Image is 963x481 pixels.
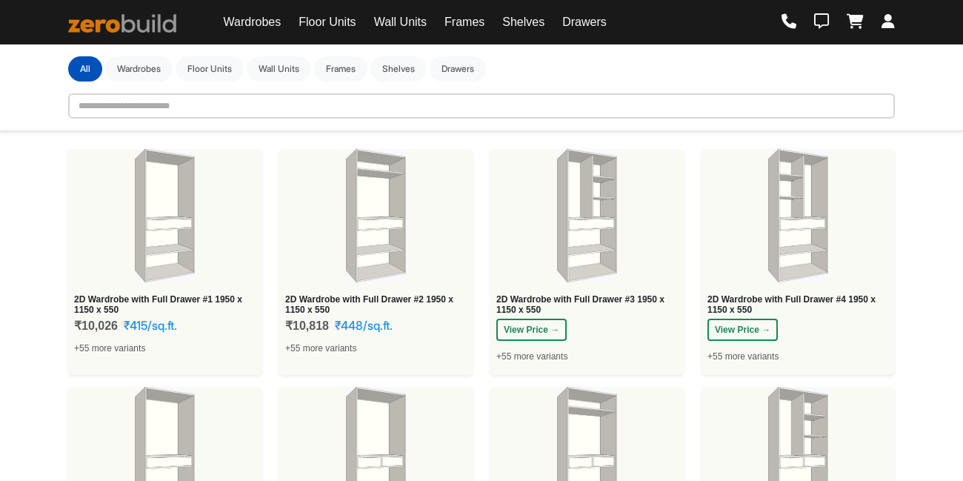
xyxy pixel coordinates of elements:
[496,350,567,363] span: +55 more variants
[346,149,407,282] img: 2D Wardrobe with Full Drawer #2 1950 x 1150 x 550
[68,56,102,82] button: All
[135,149,196,282] img: 2D Wardrobe with Full Drawer #1 1950 x 1150 x 550
[68,14,176,33] img: ZeroBuild logo
[279,149,473,375] a: 2D Wardrobe with Full Drawer #2 1950 x 1150 x 5502D Wardrobe with Full Drawer #2 1950 x 1150 x 55...
[370,56,427,82] button: Shelves
[285,342,356,355] span: +55 more variants
[314,56,367,82] button: Frames
[768,149,829,282] img: 2D Wardrobe with Full Drawer #4 1950 x 1150 x 550
[882,14,895,30] a: Login
[707,319,778,341] button: View Price →
[496,294,678,316] div: 2D Wardrobe with Full Drawer #3 1950 x 1150 x 550
[224,13,281,31] a: Wardrobes
[335,319,393,333] div: ₹448/sq.ft.
[444,13,484,31] a: Frames
[430,56,486,82] button: Drawers
[105,56,173,82] button: Wardrobes
[502,13,544,31] a: Shelves
[562,13,607,31] a: Drawers
[702,149,895,375] a: 2D Wardrobe with Full Drawer #4 1950 x 1150 x 5502D Wardrobe with Full Drawer #4 1950 x 1150 x 55...
[299,13,356,31] a: Floor Units
[285,319,329,333] span: ₹10,818
[68,149,261,375] a: 2D Wardrobe with Full Drawer #1 1950 x 1150 x 5502D Wardrobe with Full Drawer #1 1950 x 1150 x 55...
[496,319,567,341] button: View Price →
[74,319,118,333] span: ₹10,026
[124,319,177,333] div: ₹415/sq.ft.
[74,342,145,355] span: +55 more variants
[557,149,618,282] img: 2D Wardrobe with Full Drawer #3 1950 x 1150 x 550
[490,149,684,375] a: 2D Wardrobe with Full Drawer #3 1950 x 1150 x 5502D Wardrobe with Full Drawer #3 1950 x 1150 x 55...
[176,56,244,82] button: Floor Units
[707,294,889,316] div: 2D Wardrobe with Full Drawer #4 1950 x 1150 x 550
[285,294,467,316] div: 2D Wardrobe with Full Drawer #2 1950 x 1150 x 550
[374,13,427,31] a: Wall Units
[74,294,256,316] div: 2D Wardrobe with Full Drawer #1 1950 x 1150 x 550
[247,56,311,82] button: Wall Units
[707,350,779,363] span: +55 more variants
